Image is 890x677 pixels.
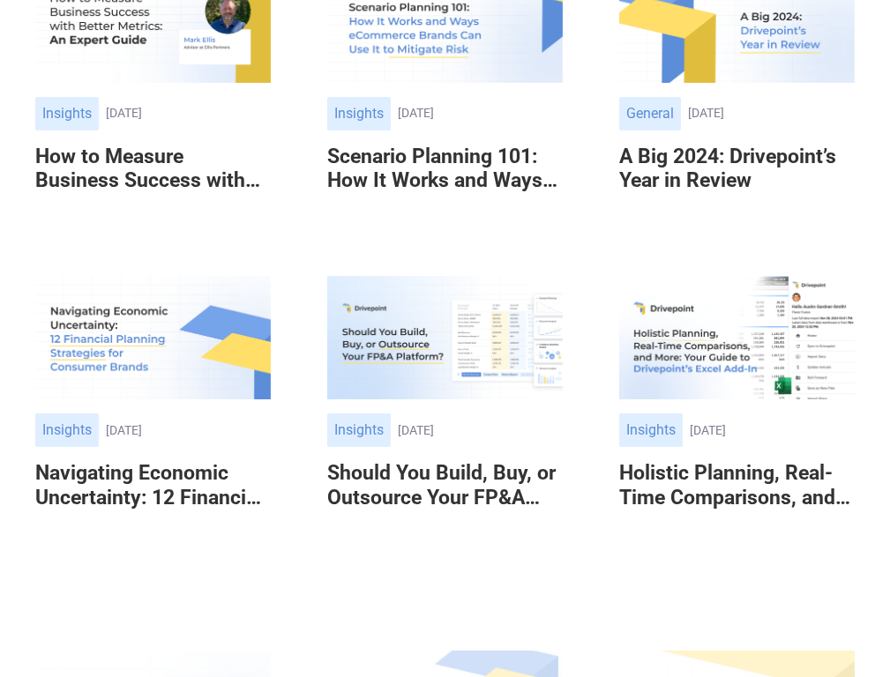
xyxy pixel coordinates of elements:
h6: Navigating Economic Uncertainty: 12 Financial Planning Strategies for Consumer Brands [35,461,271,510]
h6: Should You Build, Buy, or Outsource Your FP&A Platform? [327,461,563,510]
div: Insights [327,97,391,130]
div: Insights [35,97,99,130]
a: Insights[DATE]Should You Build, Buy, or Outsource Your FP&A Platform? [327,276,563,536]
div: [DATE] [106,106,271,121]
div: [DATE] [398,106,563,121]
div: [DATE] [690,423,855,438]
img: Navigating Economic Uncertainty: 12 Financial Planning Strategies for Consumer Brands [35,276,271,399]
div: Insights [619,413,683,447]
img: Holistic Planning, Real-Time Comparisons, and More: Your Guide to Drivepoint’s Excel Add-In [619,276,855,399]
div: Insights [35,413,99,447]
a: Insights[DATE]Navigating Economic Uncertainty: 12 Financial Planning Strategies for Consumer Brands [35,276,271,536]
div: [DATE] [688,106,855,121]
div: General [619,97,681,130]
img: Should You Build, Buy, or Outsource Your FP&A Platform? [327,276,563,399]
div: [DATE] [106,423,271,438]
h6: Holistic Planning, Real-Time Comparisons, and More: Your Guide to Drivepoint’s Excel Add-In [619,461,855,510]
h6: Scenario Planning 101: How It Works and Ways eCommerce Brands Can Use It to Mitigate Risk [327,145,563,193]
div: [DATE] [398,423,563,438]
div: Insights [327,413,391,447]
h6: How to Measure Business Success with Better Metrics: An Expert Guide [35,145,271,193]
h6: A Big 2024: Drivepoint’s Year in Review [619,145,855,193]
a: Insights[DATE]Holistic Planning, Real-Time Comparisons, and More: Your Guide to Drivepoint’s Exce... [619,276,855,536]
